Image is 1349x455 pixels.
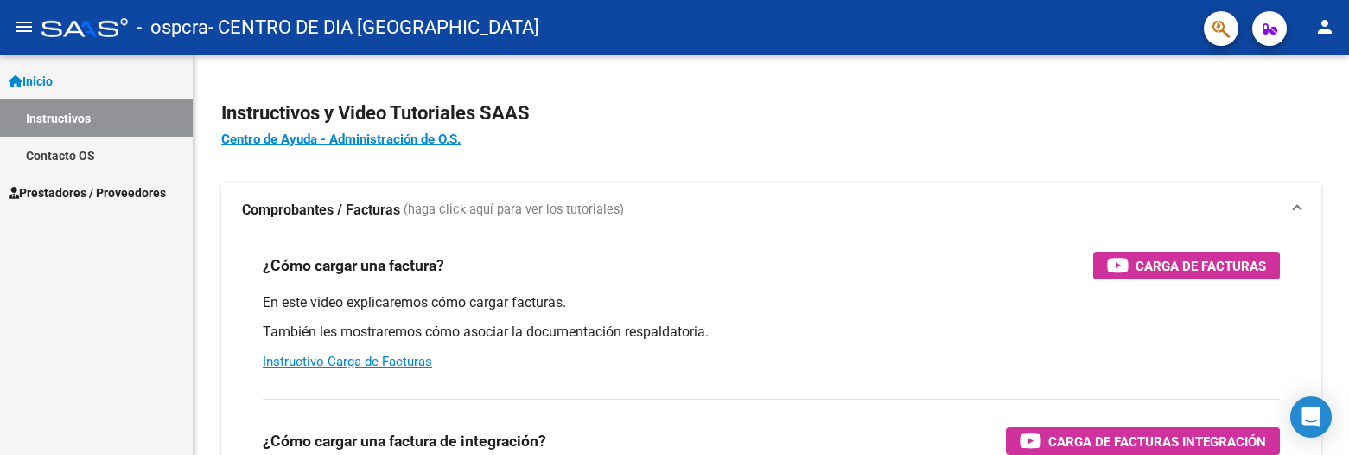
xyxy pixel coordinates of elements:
span: (haga click aquí para ver los tutoriales) [404,201,624,220]
span: - ospcra [137,9,208,47]
a: Centro de Ayuda - Administración de O.S. [221,131,461,147]
div: Open Intercom Messenger [1290,396,1332,438]
strong: Comprobantes / Facturas [242,201,400,220]
h3: ¿Cómo cargar una factura de integración? [263,429,546,453]
a: Instructivo Carga de Facturas [263,354,432,369]
span: - CENTRO DE DIA [GEOGRAPHIC_DATA] [208,9,539,47]
p: En este video explicaremos cómo cargar facturas. [263,293,1280,312]
span: Prestadores / Proveedores [9,183,166,202]
mat-expansion-panel-header: Comprobantes / Facturas (haga click aquí para ver los tutoriales) [221,183,1321,238]
mat-icon: menu [14,16,35,37]
span: Carga de Facturas [1136,255,1266,277]
span: Inicio [9,72,53,91]
span: Carga de Facturas Integración [1048,431,1266,452]
mat-icon: person [1314,16,1335,37]
p: También les mostraremos cómo asociar la documentación respaldatoria. [263,323,1280,342]
button: Carga de Facturas [1093,252,1280,279]
button: Carga de Facturas Integración [1006,427,1280,455]
h2: Instructivos y Video Tutoriales SAAS [221,97,1321,130]
h3: ¿Cómo cargar una factura? [263,253,444,278]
